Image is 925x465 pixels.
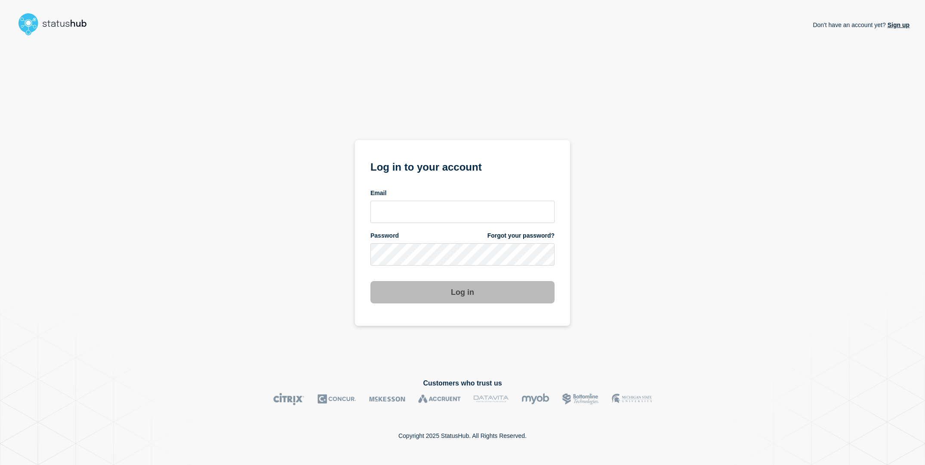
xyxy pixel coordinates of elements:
a: Sign up [886,21,910,28]
input: email input [370,201,555,223]
button: Log in [370,281,555,303]
p: Don't have an account yet? [813,15,910,35]
img: McKesson logo [369,393,405,405]
img: Concur logo [318,393,356,405]
h1: Log in to your account [370,158,555,174]
img: myob logo [521,393,549,405]
span: Password [370,232,399,240]
a: Forgot your password? [487,232,555,240]
img: Bottomline logo [562,393,599,405]
h2: Customers who trust us [15,379,910,387]
img: Accruent logo [418,393,461,405]
p: Copyright 2025 StatusHub. All Rights Reserved. [398,432,527,439]
span: Email [370,189,386,197]
img: DataVita logo [474,393,509,405]
img: Citrix logo [273,393,305,405]
input: password input [370,243,555,266]
img: MSU logo [612,393,652,405]
img: StatusHub logo [15,10,97,38]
